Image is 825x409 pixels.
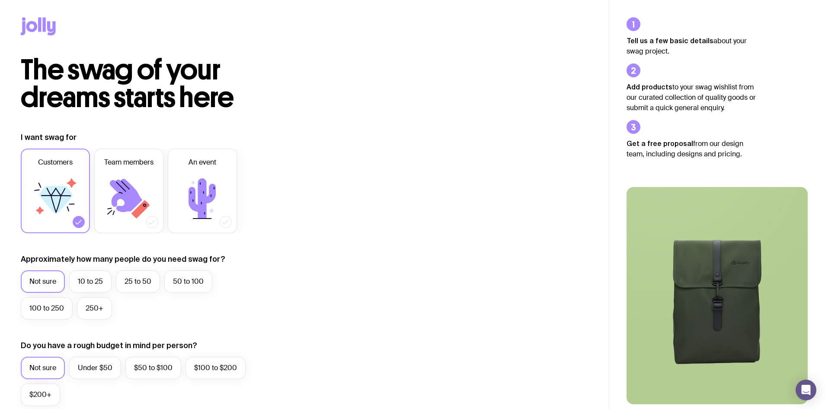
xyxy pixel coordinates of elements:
[627,83,672,91] strong: Add products
[627,35,756,57] p: about your swag project.
[189,157,216,168] span: An event
[104,157,153,168] span: Team members
[69,270,112,293] label: 10 to 25
[185,357,246,379] label: $100 to $200
[164,270,212,293] label: 50 to 100
[125,357,181,379] label: $50 to $100
[627,138,756,159] p: from our design team, including designs and pricing.
[21,384,60,406] label: $200+
[69,357,121,379] label: Under $50
[21,297,73,320] label: 100 to 250
[21,254,225,264] label: Approximately how many people do you need swag for?
[77,297,112,320] label: 250+
[116,270,160,293] label: 25 to 50
[796,380,816,400] div: Open Intercom Messenger
[38,157,73,168] span: Customers
[21,53,234,114] span: The swag of your dreams starts here
[627,140,693,147] strong: Get a free proposal
[21,340,197,351] label: Do you have a rough budget in mind per person?
[21,270,65,293] label: Not sure
[21,357,65,379] label: Not sure
[21,132,77,143] label: I want swag for
[627,37,713,44] strong: Tell us a few basic details
[627,82,756,113] p: to your swag wishlist from our curated collection of quality goods or submit a quick general enqu...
